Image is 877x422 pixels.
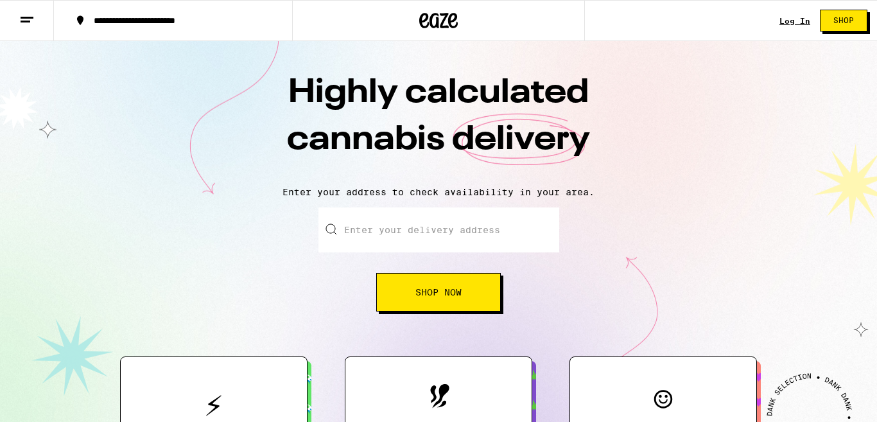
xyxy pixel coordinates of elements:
span: Shop [833,17,854,24]
button: Shop Now [376,273,501,312]
a: Shop [810,10,877,31]
iframe: Opens a widget where you can find more information [795,383,864,416]
input: Enter your delivery address [318,207,559,252]
a: Log In [779,17,810,25]
p: Enter your address to check availability in your area. [13,187,864,197]
span: Shop Now [415,288,462,297]
button: Shop [820,10,867,31]
h1: Highly calculated cannabis delivery [214,70,663,177]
